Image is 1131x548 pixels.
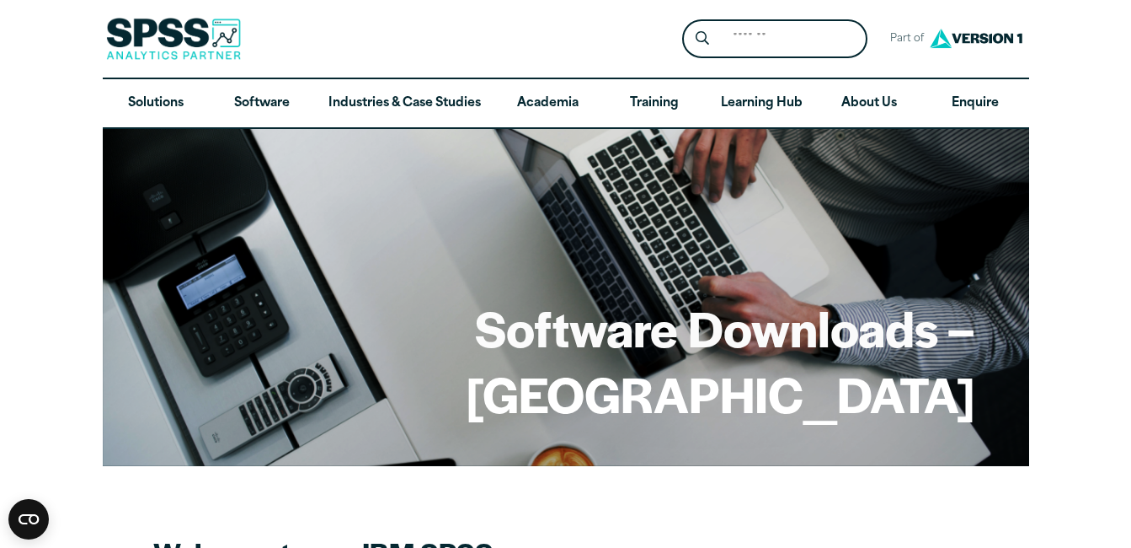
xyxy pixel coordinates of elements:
nav: Desktop version of site main menu [103,79,1029,128]
a: Solutions [103,79,209,128]
a: Software [209,79,315,128]
img: Version1 Logo [926,23,1027,54]
a: Academia [494,79,600,128]
img: SPSS Analytics Partner [106,18,241,60]
a: Enquire [922,79,1028,128]
a: Training [600,79,707,128]
a: About Us [816,79,922,128]
a: Industries & Case Studies [315,79,494,128]
form: Site Header Search Form [682,19,867,59]
span: Part of [881,27,926,51]
button: Open CMP widget [8,499,49,540]
a: Learning Hub [707,79,816,128]
svg: Search magnifying glass icon [696,31,709,46]
h1: Software Downloads – [GEOGRAPHIC_DATA] [157,295,975,426]
button: Search magnifying glass icon [686,24,718,55]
